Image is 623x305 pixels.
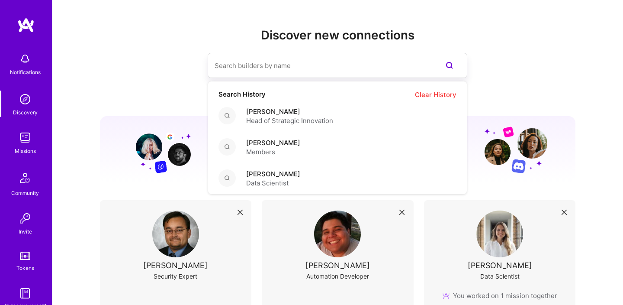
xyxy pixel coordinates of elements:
img: Invite [16,210,34,227]
img: Grow your network [128,126,191,173]
img: Community [15,168,35,188]
img: User Avatar [476,211,523,257]
i: icon Close [562,210,567,215]
i: icon Close [399,210,405,215]
h2: Discover new connections [100,28,576,42]
i: icon Search [225,175,230,181]
span: Head of Strategic Innovation [246,116,333,125]
img: teamwork [16,129,34,146]
img: discovery [16,91,34,108]
input: Search builders by name [215,55,426,77]
img: bell [16,50,34,68]
div: Missions [15,146,36,156]
div: Invite [19,227,32,236]
span: [PERSON_NAME] [246,138,300,147]
span: Clear History [415,90,456,99]
span: Members [246,147,300,156]
img: User Avatar [314,211,361,257]
div: [PERSON_NAME] [305,261,370,270]
div: Discovery [13,108,38,117]
img: User Avatar [152,211,199,257]
div: You worked on 1 mission together [443,291,557,300]
div: [PERSON_NAME] [143,261,208,270]
span: Data Scientist [246,178,300,188]
i: icon Search [225,113,230,118]
span: [PERSON_NAME] [246,107,333,116]
div: Notifications [10,68,41,77]
img: logo [17,17,35,33]
i: icon SearchPurple [444,60,455,71]
h4: Search History [208,91,276,98]
img: mission icon [443,292,450,299]
i: icon Close [238,210,243,215]
i: icon Search [225,144,230,149]
div: [PERSON_NAME] [468,261,532,270]
div: Security Expert [154,272,197,281]
div: Automation Developer [306,272,369,281]
div: Data Scientist [480,272,520,281]
img: tokens [20,252,30,260]
div: Tokens [16,263,34,273]
div: Community [11,188,39,198]
img: guide book [16,285,34,302]
span: [PERSON_NAME] [246,169,300,178]
img: Grow your network [485,126,547,173]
